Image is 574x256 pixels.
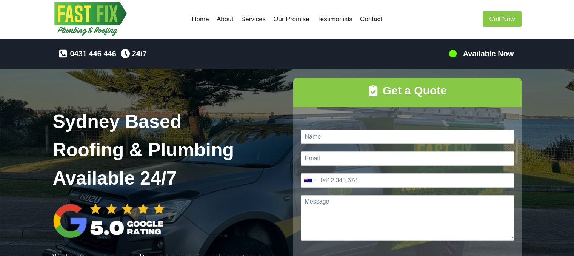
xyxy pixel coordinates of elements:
a: 0431 446 446 [58,48,116,60]
a: About [213,10,237,28]
nav: Primary Navigation [188,10,386,28]
h5: Available Now [463,48,514,59]
a: Testimonials [313,10,356,28]
span: 0431 446 446 [70,48,116,60]
img: 100-percents.png [448,49,457,58]
a: Call Now [483,11,521,27]
h1: Sydney Based Roofing & Plumbing Available 24/7 [53,108,281,193]
button: Selected country [301,174,319,187]
a: Services [237,10,270,28]
strong: Get a Quote [383,84,447,97]
a: Our Promise [269,10,313,28]
input: Email [301,151,514,166]
a: Contact [356,10,386,28]
input: Phone [301,173,514,188]
span: 24/7 [132,48,147,60]
a: Home [188,10,213,28]
input: Name [301,130,514,144]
